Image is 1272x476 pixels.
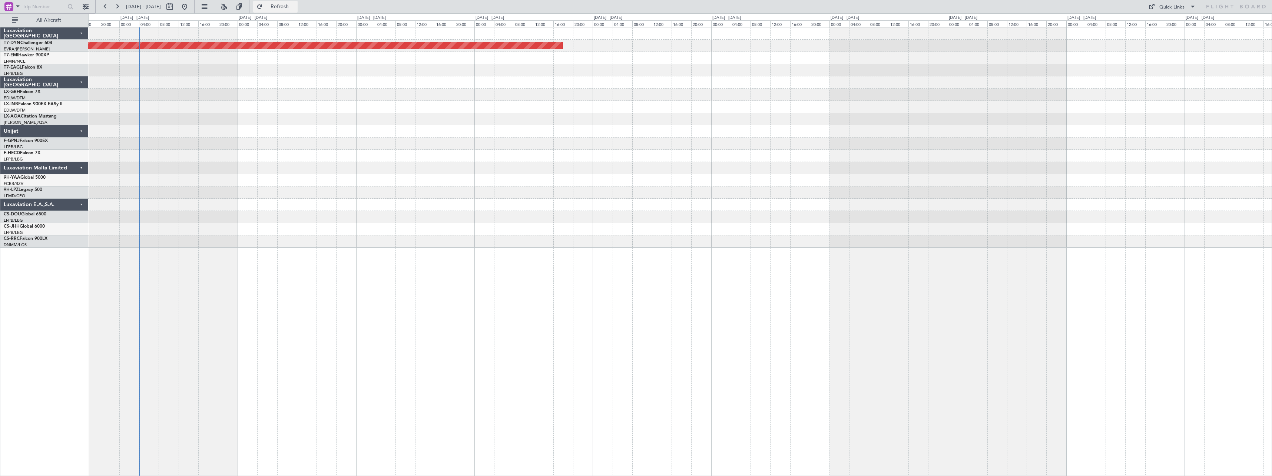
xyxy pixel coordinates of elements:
[4,224,45,229] a: CS-JHHGlobal 6000
[4,65,42,70] a: T7-EAGLFalcon 8X
[1145,1,1199,13] button: Quick Links
[751,20,770,27] div: 08:00
[849,20,869,27] div: 04:00
[1086,20,1106,27] div: 04:00
[474,20,494,27] div: 00:00
[4,242,27,248] a: DNMM/LOS
[159,20,178,27] div: 08:00
[613,20,632,27] div: 04:00
[968,20,987,27] div: 04:00
[889,20,908,27] div: 12:00
[4,53,49,57] a: T7-EMIHawker 900XP
[1204,20,1224,27] div: 04:00
[277,20,297,27] div: 08:00
[4,151,40,155] a: F-HECDFalcon 7X
[4,188,19,192] span: 9H-LPZ
[4,114,57,119] a: LX-AOACitation Mustang
[1159,4,1185,11] div: Quick Links
[1046,20,1066,27] div: 20:00
[126,3,161,10] span: [DATE] - [DATE]
[4,59,26,64] a: LFMN/NCE
[948,20,967,27] div: 00:00
[534,20,553,27] div: 12:00
[928,20,948,27] div: 20:00
[238,20,257,27] div: 00:00
[652,20,672,27] div: 12:00
[4,46,50,52] a: EVRA/[PERSON_NAME]
[4,139,20,143] span: F-GPNJ
[4,212,21,216] span: CS-DOU
[357,15,386,21] div: [DATE] - [DATE]
[120,15,149,21] div: [DATE] - [DATE]
[1066,20,1086,27] div: 00:00
[218,20,238,27] div: 20:00
[4,212,46,216] a: CS-DOUGlobal 6500
[790,20,810,27] div: 16:00
[4,156,23,162] a: LFPB/LBG
[711,20,731,27] div: 00:00
[179,20,198,27] div: 12:00
[139,20,159,27] div: 04:00
[257,20,277,27] div: 04:00
[435,20,454,27] div: 16:00
[908,20,928,27] div: 16:00
[1165,20,1185,27] div: 20:00
[831,15,859,21] div: [DATE] - [DATE]
[672,20,691,27] div: 16:00
[4,144,23,150] a: LFPB/LBG
[553,20,573,27] div: 16:00
[4,53,18,57] span: T7-EMI
[4,237,47,241] a: CS-RRCFalcon 900LX
[573,20,593,27] div: 20:00
[4,108,26,113] a: EDLW/DTM
[395,20,415,27] div: 08:00
[731,20,751,27] div: 04:00
[869,20,888,27] div: 08:00
[4,95,26,101] a: EDLW/DTM
[4,193,25,199] a: LFMD/CEQ
[476,15,504,21] div: [DATE] - [DATE]
[4,175,20,180] span: 9H-YAA
[691,20,711,27] div: 20:00
[23,1,65,12] input: Trip Number
[4,175,46,180] a: 9H-YAAGlobal 5000
[949,15,977,21] div: [DATE] - [DATE]
[4,188,42,192] a: 9H-LPZLegacy 500
[4,71,23,76] a: LFPB/LBG
[770,20,790,27] div: 12:00
[8,14,80,26] button: All Aircraft
[4,151,20,155] span: F-HECD
[19,18,78,23] span: All Aircraft
[1106,20,1125,27] div: 08:00
[297,20,317,27] div: 12:00
[4,102,18,106] span: LX-INB
[829,20,849,27] div: 00:00
[4,41,20,45] span: T7-DYN
[253,1,298,13] button: Refresh
[4,102,62,106] a: LX-INBFalcon 900EX EASy II
[494,20,514,27] div: 04:00
[4,90,40,94] a: LX-GBHFalcon 7X
[1244,20,1263,27] div: 12:00
[4,41,52,45] a: T7-DYNChallenger 604
[1027,20,1046,27] div: 16:00
[1186,15,1214,21] div: [DATE] - [DATE]
[1224,20,1243,27] div: 08:00
[4,237,20,241] span: CS-RRC
[4,230,23,235] a: LFPB/LBG
[594,15,622,21] div: [DATE] - [DATE]
[415,20,435,27] div: 12:00
[4,120,47,125] a: [PERSON_NAME]/QSA
[1145,20,1165,27] div: 16:00
[987,20,1007,27] div: 08:00
[810,20,829,27] div: 20:00
[4,65,22,70] span: T7-EAGL
[4,181,23,186] a: FCBB/BZV
[356,20,376,27] div: 00:00
[264,4,295,9] span: Refresh
[239,15,267,21] div: [DATE] - [DATE]
[514,20,533,27] div: 08:00
[1185,20,1204,27] div: 00:00
[4,224,20,229] span: CS-JHH
[4,218,23,223] a: LFPB/LBG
